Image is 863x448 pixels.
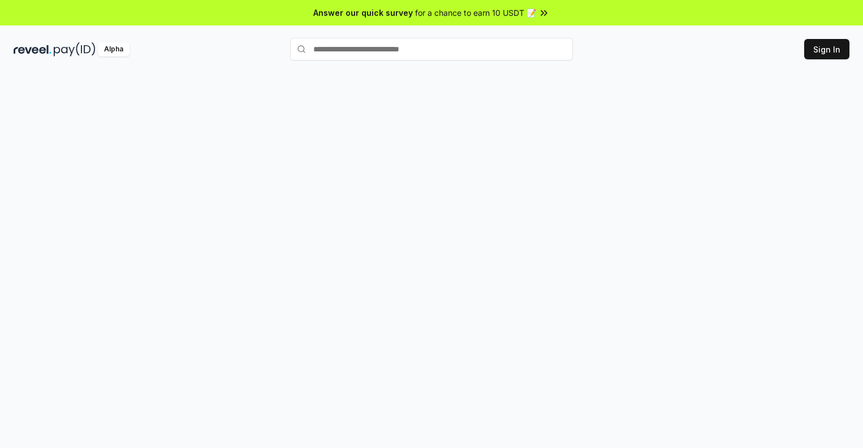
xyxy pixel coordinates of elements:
[14,42,51,56] img: reveel_dark
[313,7,413,19] span: Answer our quick survey
[98,42,130,56] div: Alpha
[415,7,536,19] span: for a chance to earn 10 USDT 📝
[54,42,96,56] img: pay_id
[804,39,849,59] button: Sign In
